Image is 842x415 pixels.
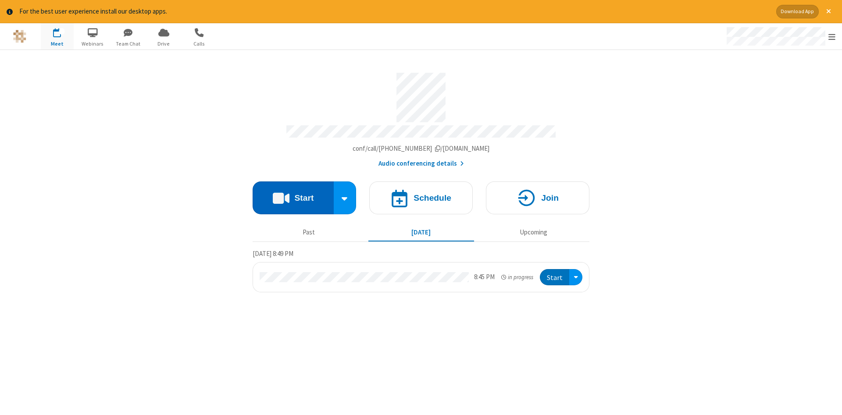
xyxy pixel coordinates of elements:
[718,23,842,50] div: Open menu
[368,224,474,241] button: [DATE]
[369,181,473,214] button: Schedule
[540,269,569,285] button: Start
[3,23,36,50] button: Logo
[822,5,835,18] button: Close alert
[256,224,362,241] button: Past
[76,40,109,48] span: Webinars
[414,194,451,202] h4: Schedule
[378,159,464,169] button: Audio conferencing details
[353,144,490,154] button: Copy my meeting room linkCopy my meeting room link
[474,272,495,282] div: 8:45 PM
[253,249,293,258] span: [DATE] 8:49 PM
[501,273,533,281] em: in progress
[541,194,559,202] h4: Join
[253,181,334,214] button: Start
[59,28,65,35] div: 1
[112,40,145,48] span: Team Chat
[776,5,819,18] button: Download App
[41,40,74,48] span: Meet
[334,181,357,214] div: Start conference options
[486,181,589,214] button: Join
[13,30,26,43] img: QA Selenium DO NOT DELETE OR CHANGE
[253,66,589,168] section: Account details
[253,248,589,292] section: Today's Meetings
[19,7,770,17] div: For the best user experience install our desktop apps.
[353,144,490,153] span: Copy my meeting room link
[294,194,314,202] h4: Start
[481,224,586,241] button: Upcoming
[183,40,216,48] span: Calls
[147,40,180,48] span: Drive
[569,269,582,285] div: Open menu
